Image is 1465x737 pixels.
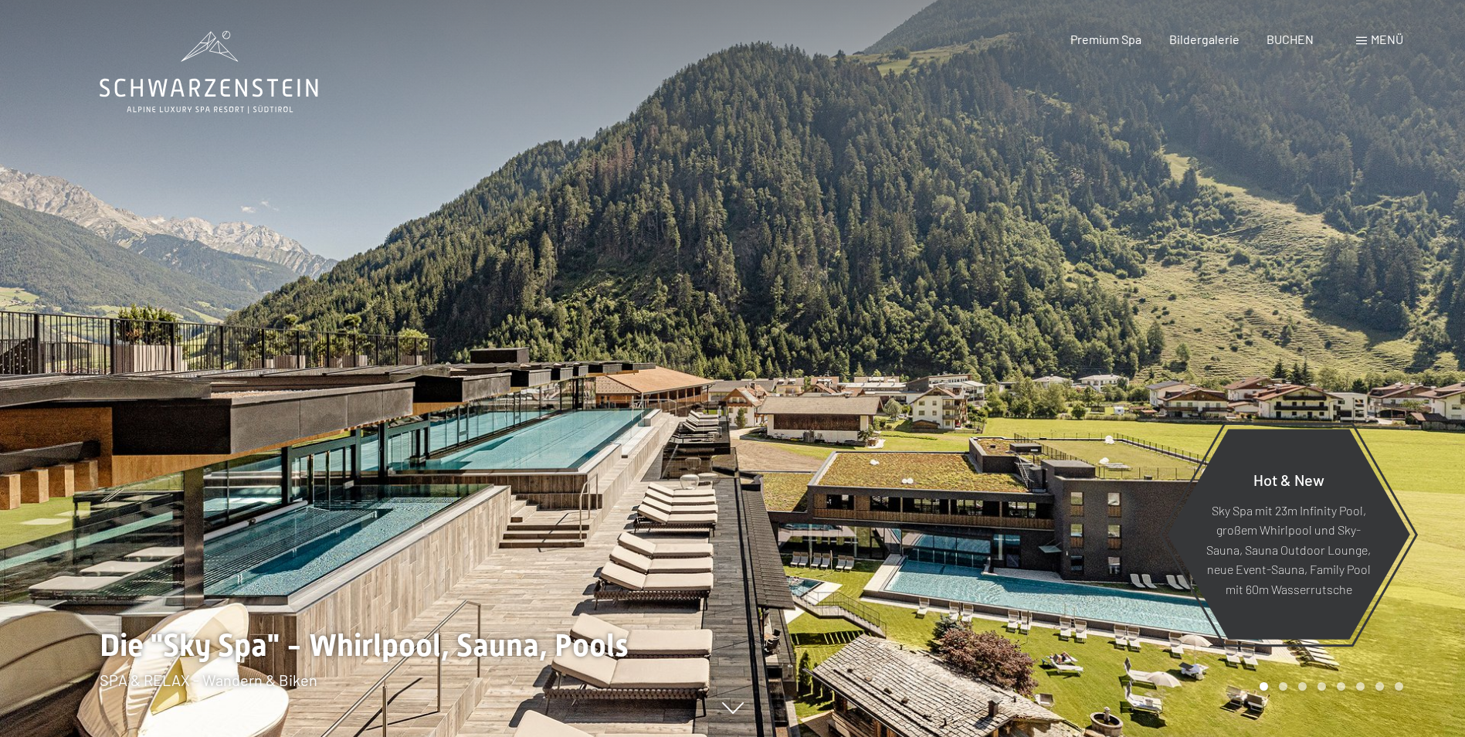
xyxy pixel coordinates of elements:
div: Carousel Page 7 [1375,682,1384,691]
p: Sky Spa mit 23m Infinity Pool, großem Whirlpool und Sky-Sauna, Sauna Outdoor Lounge, neue Event-S... [1205,500,1372,599]
span: Hot & New [1253,470,1324,488]
a: Premium Spa [1070,32,1141,46]
a: BUCHEN [1267,32,1314,46]
div: Carousel Page 4 [1317,682,1326,691]
div: Carousel Page 3 [1298,682,1307,691]
div: Carousel Page 5 [1337,682,1345,691]
div: Carousel Page 6 [1356,682,1365,691]
div: Carousel Pagination [1254,682,1403,691]
div: Carousel Page 8 [1395,682,1403,691]
div: Carousel Page 2 [1279,682,1287,691]
a: Hot & New Sky Spa mit 23m Infinity Pool, großem Whirlpool und Sky-Sauna, Sauna Outdoor Lounge, ne... [1166,428,1411,640]
span: Menü [1371,32,1403,46]
a: Bildergalerie [1169,32,1239,46]
div: Carousel Page 1 (Current Slide) [1260,682,1268,691]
